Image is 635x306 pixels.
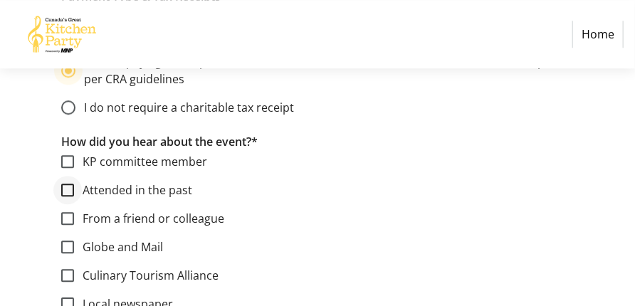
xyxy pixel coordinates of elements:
[74,153,207,170] label: KP committee member
[11,6,112,63] img: Canada’s Great Kitchen Party's Logo
[61,133,573,150] p: How did you hear about the event?*
[74,210,224,227] label: From a friend or colleague
[74,267,219,284] label: Culinary Tourism Alliance
[74,238,163,255] label: Globe and Mail
[572,21,624,48] a: Home
[84,100,294,115] span: I do not require a charitable tax receipt
[74,181,192,199] label: Attended in the past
